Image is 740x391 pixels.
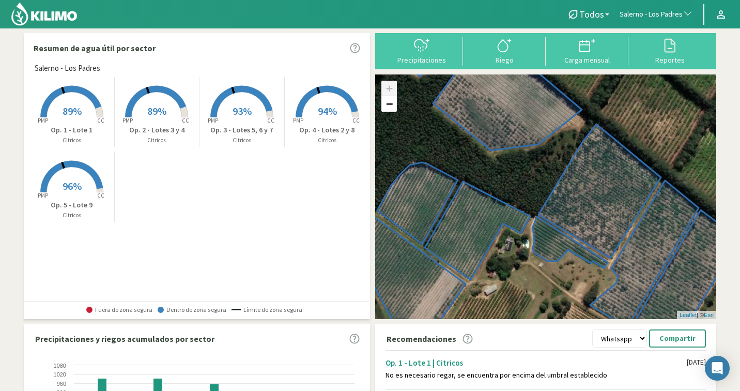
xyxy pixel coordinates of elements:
span: Salerno - Los Padres [35,63,100,74]
span: Fuera de zona segura [86,306,152,313]
span: 96% [63,179,82,192]
tspan: CC [182,117,190,124]
span: 89% [147,104,166,117]
button: Compartir [649,329,706,348]
p: Op. 4 - Lotes 2 y 8 [285,125,370,136]
tspan: PMP [122,117,133,124]
text: 960 [57,381,66,387]
a: Esri [704,312,714,318]
img: Kilimo [10,2,78,26]
button: Carga mensual [546,37,628,64]
a: Zoom out [381,96,397,112]
tspan: PMP [293,117,303,124]
p: Op. 5 - Lote 9 [29,200,114,210]
p: Op. 3 - Lotes 5, 6 y 7 [199,125,284,136]
div: [DATE] [687,358,706,367]
div: Op. 1 - Lote 1 | Citricos [386,358,687,368]
button: Riego [463,37,546,64]
div: No es necesario regar, se encuentra por encima del umbral establecido [386,371,687,380]
p: Op. 2 - Lotes 3 y 4 [115,125,199,136]
p: Citricos [115,136,199,145]
span: Todos [579,9,604,20]
span: 93% [233,104,252,117]
div: Open Intercom Messenger [705,356,730,381]
p: Citricos [199,136,284,145]
div: Reportes [631,56,708,64]
p: Citricos [29,211,114,220]
text: 1080 [54,363,66,369]
tspan: PMP [208,117,218,124]
p: Recomendaciones [387,333,456,345]
a: Leaflet [680,312,697,318]
div: | © [677,311,716,320]
span: 94% [318,104,337,117]
span: 89% [63,104,82,117]
text: 1020 [54,371,66,378]
div: Precipitaciones [383,56,460,64]
span: Salerno - Los Padres [620,9,683,20]
button: Precipitaciones [380,37,463,64]
tspan: PMP [38,117,48,124]
span: Límite de zona segura [232,306,302,313]
tspan: CC [352,117,360,124]
button: Reportes [628,37,711,64]
tspan: PMP [38,192,48,199]
p: Compartir [659,333,696,344]
tspan: CC [97,117,104,124]
div: Carga mensual [549,56,625,64]
p: Precipitaciones y riegos acumulados por sector [35,333,214,345]
span: Dentro de zona segura [158,306,226,313]
div: Riego [466,56,543,64]
tspan: CC [267,117,274,124]
p: Op. 1 - Lote 1 [29,125,114,136]
p: Resumen de agua útil por sector [34,42,156,54]
a: Zoom in [381,81,397,96]
p: Citricos [285,136,370,145]
tspan: CC [97,192,104,199]
button: Salerno - Los Padres [614,3,698,26]
p: Citricos [29,136,114,145]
